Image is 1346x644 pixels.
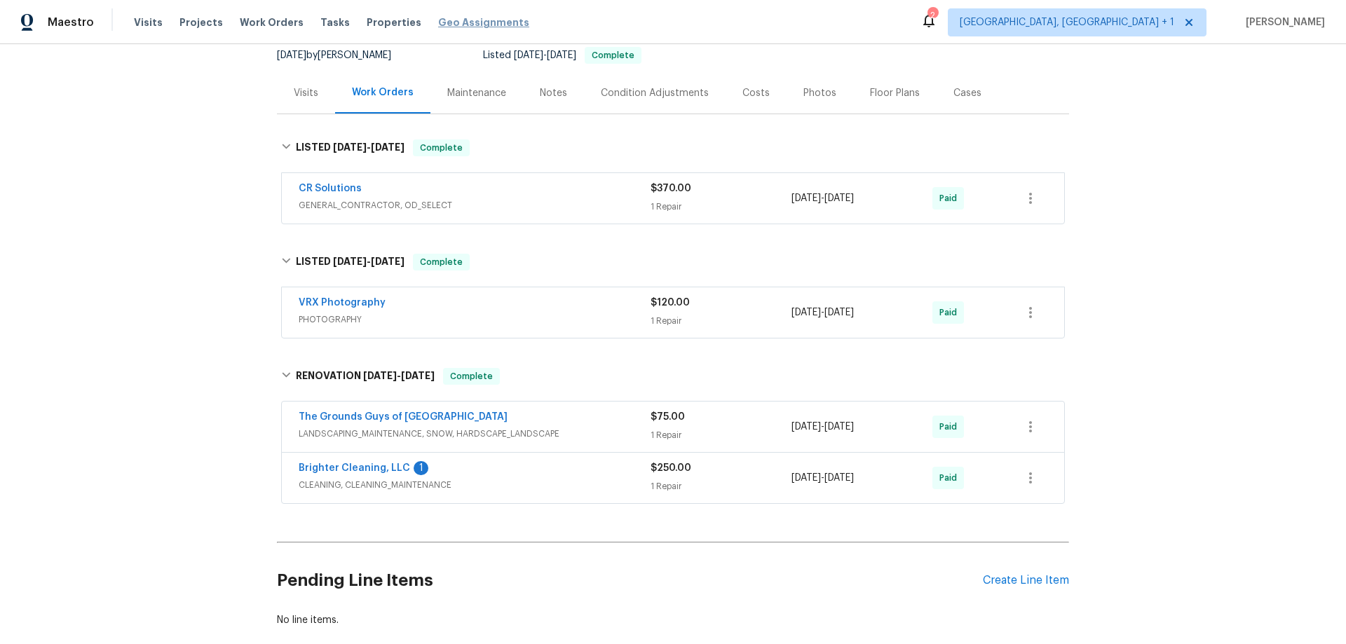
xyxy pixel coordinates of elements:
[48,15,94,29] span: Maestro
[939,420,963,434] span: Paid
[791,471,854,485] span: -
[363,371,435,381] span: -
[483,50,641,60] span: Listed
[277,354,1069,399] div: RENOVATION [DATE]-[DATE]Complete
[939,306,963,320] span: Paid
[824,422,854,432] span: [DATE]
[363,371,397,381] span: [DATE]
[299,198,651,212] span: GENERAL_CONTRACTOR, OD_SELECT
[514,50,543,60] span: [DATE]
[824,193,854,203] span: [DATE]
[651,479,791,493] div: 1 Repair
[299,184,362,193] a: CR Solutions
[296,368,435,385] h6: RENOVATION
[352,85,414,100] div: Work Orders
[960,15,1174,29] span: [GEOGRAPHIC_DATA], [GEOGRAPHIC_DATA] + 1
[294,86,318,100] div: Visits
[939,191,963,205] span: Paid
[179,15,223,29] span: Projects
[299,463,410,473] a: Brighter Cleaning, LLC
[414,255,468,269] span: Complete
[277,240,1069,285] div: LISTED [DATE]-[DATE]Complete
[240,15,304,29] span: Work Orders
[333,256,367,266] span: [DATE]
[540,86,567,100] div: Notes
[547,50,576,60] span: [DATE]
[277,47,408,64] div: by [PERSON_NAME]
[367,15,421,29] span: Properties
[296,254,405,270] h6: LISTED
[333,256,405,266] span: -
[299,478,651,492] span: CLEANING, CLEANING_MAINTENANCE
[333,142,367,152] span: [DATE]
[299,298,386,308] a: VRX Photography
[651,314,791,328] div: 1 Repair
[791,193,821,203] span: [DATE]
[586,51,640,60] span: Complete
[791,306,854,320] span: -
[320,18,350,27] span: Tasks
[651,298,690,308] span: $120.00
[824,308,854,317] span: [DATE]
[939,471,963,485] span: Paid
[401,371,435,381] span: [DATE]
[1240,15,1325,29] span: [PERSON_NAME]
[444,369,498,383] span: Complete
[299,412,508,422] a: The Grounds Guys of [GEOGRAPHIC_DATA]
[277,125,1069,170] div: LISTED [DATE]-[DATE]Complete
[333,142,405,152] span: -
[791,420,854,434] span: -
[983,574,1069,587] div: Create Line Item
[791,422,821,432] span: [DATE]
[414,141,468,155] span: Complete
[371,142,405,152] span: [DATE]
[953,86,981,100] div: Cases
[651,412,685,422] span: $75.00
[651,428,791,442] div: 1 Repair
[651,463,691,473] span: $250.00
[927,8,937,22] div: 2
[651,184,691,193] span: $370.00
[791,308,821,317] span: [DATE]
[824,473,854,483] span: [DATE]
[299,313,651,327] span: PHOTOGRAPHY
[277,613,1069,627] div: No line items.
[742,86,770,100] div: Costs
[371,256,405,266] span: [DATE]
[601,86,709,100] div: Condition Adjustments
[651,200,791,214] div: 1 Repair
[299,427,651,441] span: LANDSCAPING_MAINTENANCE, SNOW, HARDSCAPE_LANDSCAPE
[791,191,854,205] span: -
[414,461,428,475] div: 1
[134,15,163,29] span: Visits
[870,86,920,100] div: Floor Plans
[447,86,506,100] div: Maintenance
[514,50,576,60] span: -
[296,139,405,156] h6: LISTED
[791,473,821,483] span: [DATE]
[277,548,983,613] h2: Pending Line Items
[803,86,836,100] div: Photos
[438,15,529,29] span: Geo Assignments
[277,50,306,60] span: [DATE]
